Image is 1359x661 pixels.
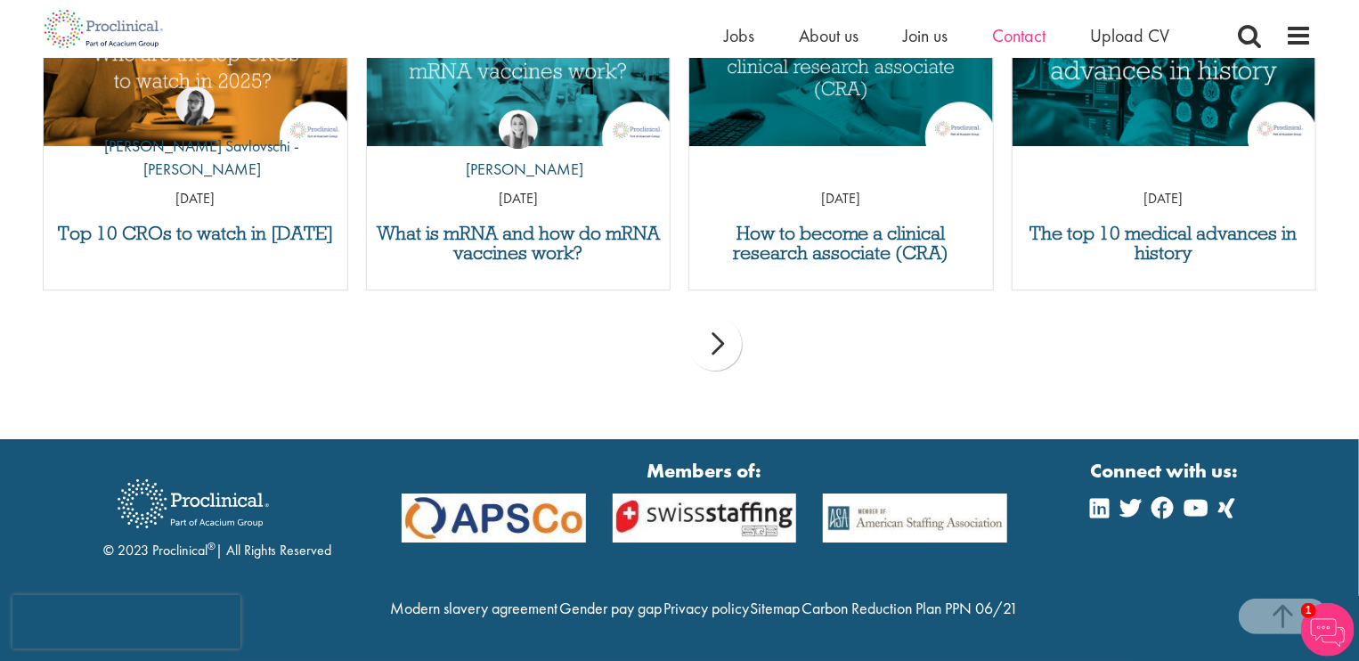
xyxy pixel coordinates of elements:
[1301,603,1316,618] span: 1
[689,189,993,209] p: [DATE]
[1090,24,1169,47] a: Upload CV
[1013,189,1316,209] p: [DATE]
[802,598,1018,618] a: Carbon Reduction Plan PPN 06/21
[402,457,1007,485] strong: Members of:
[44,189,347,209] p: [DATE]
[663,598,749,618] a: Privacy policy
[367,189,671,209] p: [DATE]
[391,598,558,618] a: Modern slavery agreement
[724,24,754,47] a: Jobs
[104,466,332,561] div: © 2023 Proclinical | All Rights Reserved
[44,135,347,180] p: [PERSON_NAME] Savlovschi - [PERSON_NAME]
[388,494,599,543] img: APSCo
[751,598,801,618] a: Sitemap
[44,86,347,189] a: Theodora Savlovschi - Wicks [PERSON_NAME] Savlovschi - [PERSON_NAME]
[559,598,662,618] a: Gender pay gap
[208,539,216,553] sup: ®
[175,86,215,126] img: Theodora Savlovschi - Wicks
[810,494,1021,543] img: APSCo
[688,317,742,371] div: next
[1301,603,1355,657] img: Chatbot
[992,24,1046,47] a: Contact
[376,224,662,263] a: What is mRNA and how do mRNA vaccines work?
[1021,224,1307,263] a: The top 10 medical advances in history
[12,595,240,649] iframe: reCAPTCHA
[499,110,538,149] img: Hannah Burke
[53,224,338,243] a: Top 10 CROs to watch in [DATE]
[1091,457,1242,485] strong: Connect with us:
[799,24,859,47] a: About us
[452,110,583,190] a: Hannah Burke [PERSON_NAME]
[452,158,583,181] p: [PERSON_NAME]
[599,494,810,543] img: APSCo
[903,24,948,47] a: Join us
[104,467,282,541] img: Proclinical Recruitment
[698,224,984,263] a: How to become a clinical research associate (CRA)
